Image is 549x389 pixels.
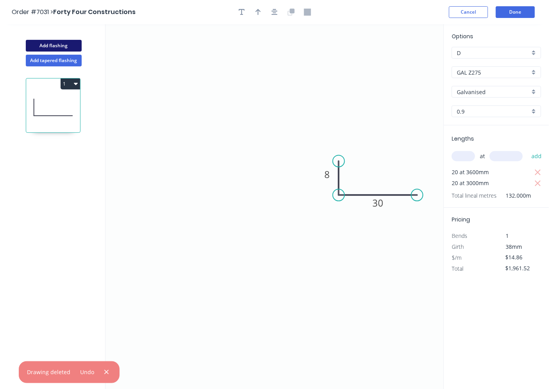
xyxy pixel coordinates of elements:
[324,168,330,181] tspan: 8
[452,167,489,178] span: 20 at 3600mm
[528,150,546,163] button: add
[506,232,509,239] span: 1
[26,55,82,66] button: Add tapered flashing
[26,40,82,52] button: Add flashing
[457,68,530,77] input: Material
[452,243,464,250] span: Girth
[452,135,474,143] span: Lengths
[76,367,98,377] button: Undo
[457,107,530,116] input: Thickness
[496,6,535,18] button: Done
[372,197,383,210] tspan: 30
[452,254,461,261] span: $/m
[452,216,470,223] span: Pricing
[457,49,530,57] input: Price level
[452,32,473,40] span: Options
[497,190,531,201] span: 132.000m
[53,7,136,16] span: Forty Four Constructions
[452,232,467,239] span: Bends
[61,79,80,89] button: 1
[452,178,489,189] span: 20 at 3000mm
[480,151,485,162] span: at
[457,88,530,96] input: Colour
[452,265,463,272] span: Total
[27,368,70,376] div: Drawing deleted
[12,7,53,16] span: Order #7031 >
[506,243,522,250] span: 38mm
[449,6,488,18] button: Cancel
[452,190,497,201] span: Total lineal metres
